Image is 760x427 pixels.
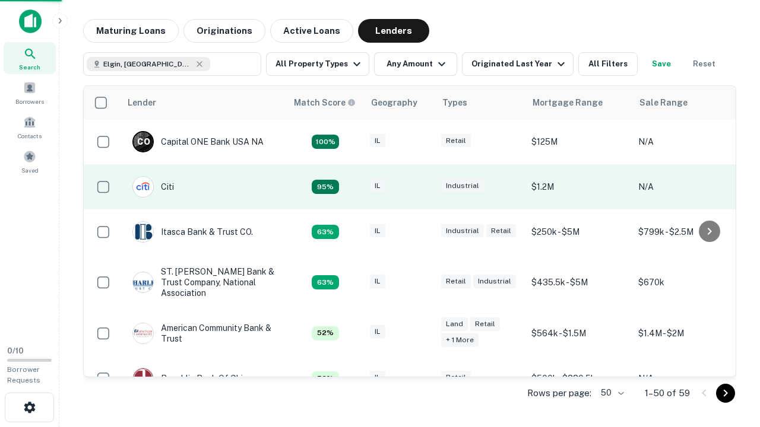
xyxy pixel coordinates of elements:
[132,176,174,197] div: Citi
[132,221,253,243] div: Itasca Bank & Trust CO.
[4,145,56,177] a: Saved
[473,275,516,288] div: Industrial
[645,386,690,400] p: 1–50 of 59
[132,323,275,344] div: American Community Bank & Trust
[19,9,42,33] img: capitalize-icon.png
[525,254,632,311] td: $435.5k - $5M
[266,52,369,76] button: All Property Types
[128,95,156,110] div: Lender
[183,19,265,43] button: Originations
[7,346,24,355] span: 0 / 10
[525,209,632,254] td: $250k - $5M
[435,86,525,119] th: Types
[312,275,339,289] div: Capitalize uses an advanced AI algorithm to match your search with the best lender. The match sco...
[578,52,638,76] button: All Filters
[441,134,471,148] div: Retail
[83,19,179,43] button: Maturing Loans
[364,86,435,119] th: Geography
[441,224,484,238] div: Industrial
[525,86,632,119] th: Mortgage Range
[632,356,739,401] td: N/A
[632,311,739,356] td: $1.4M - $2M
[312,180,339,194] div: Capitalize uses an advanced AI algorithm to match your search with the best lender. The match sco...
[21,165,39,175] span: Saved
[632,164,739,209] td: N/A
[716,384,735,403] button: Go to next page
[462,52,574,76] button: Originated Last Year
[133,368,153,388] img: picture
[525,119,632,164] td: $125M
[15,97,44,106] span: Borrowers
[632,119,739,164] td: N/A
[294,96,356,109] div: Capitalize uses an advanced AI algorithm to match your search with the best lender. The match sco...
[527,386,591,400] p: Rows per page:
[486,224,516,238] div: Retail
[121,86,287,119] th: Lender
[685,52,723,76] button: Reset
[4,77,56,109] a: Borrowers
[370,179,385,193] div: IL
[133,177,153,197] img: picture
[370,134,385,148] div: IL
[525,356,632,401] td: $500k - $880.5k
[287,86,364,119] th: Capitalize uses an advanced AI algorithm to match your search with the best lender. The match sco...
[441,333,479,347] div: + 1 more
[19,62,40,72] span: Search
[632,86,739,119] th: Sale Range
[374,52,457,76] button: Any Amount
[701,332,760,389] iframe: Chat Widget
[312,371,339,385] div: Capitalize uses an advanced AI algorithm to match your search with the best lender. The match sco...
[270,19,353,43] button: Active Loans
[370,371,385,384] div: IL
[642,52,680,76] button: Save your search to get updates of matches that match your search criteria.
[294,96,353,109] h6: Match Score
[133,272,153,292] img: picture
[312,326,339,340] div: Capitalize uses an advanced AI algorithm to match your search with the best lender. The match sco...
[132,266,275,299] div: ST. [PERSON_NAME] Bank & Trust Company, National Association
[441,371,471,384] div: Retail
[312,225,339,239] div: Capitalize uses an advanced AI algorithm to match your search with the best lender. The match sco...
[525,311,632,356] td: $564k - $1.5M
[133,222,153,242] img: picture
[471,57,568,71] div: Originated Last Year
[639,95,688,110] div: Sale Range
[132,131,264,152] div: Capital ONE Bank USA NA
[371,95,417,110] div: Geography
[441,317,468,331] div: Land
[312,135,339,149] div: Capitalize uses an advanced AI algorithm to match your search with the best lender. The match sco...
[137,136,150,148] p: C O
[632,209,739,254] td: $799k - $2.5M
[370,275,385,288] div: IL
[103,59,192,69] span: Elgin, [GEOGRAPHIC_DATA], [GEOGRAPHIC_DATA]
[441,179,484,193] div: Industrial
[533,95,603,110] div: Mortgage Range
[133,323,153,343] img: picture
[4,42,56,74] a: Search
[525,164,632,209] td: $1.2M
[596,384,626,401] div: 50
[370,325,385,339] div: IL
[132,368,262,389] div: Republic Bank Of Chicago
[358,19,429,43] button: Lenders
[7,365,40,384] span: Borrower Requests
[18,131,42,141] span: Contacts
[4,111,56,143] a: Contacts
[442,95,467,110] div: Types
[441,275,471,288] div: Retail
[632,254,739,311] td: $670k
[470,317,500,331] div: Retail
[370,224,385,238] div: IL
